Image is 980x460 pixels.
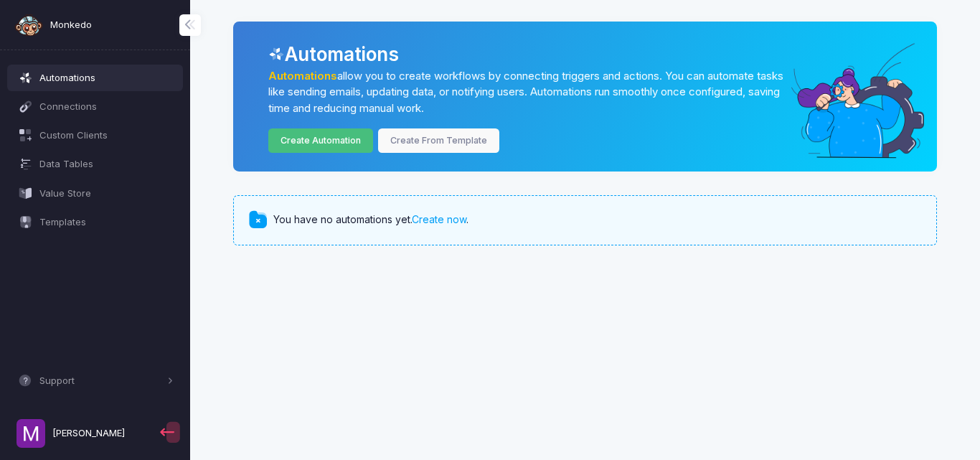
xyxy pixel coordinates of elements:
[17,419,45,448] img: profile
[39,71,174,85] span: Automations
[39,187,174,201] span: Value Store
[412,213,466,225] a: Create now
[268,70,337,83] a: Automations
[39,157,174,172] span: Data Tables
[378,128,500,154] a: Create From Template
[39,374,164,388] span: Support
[7,180,184,206] a: Value Store
[268,40,916,68] div: Automations
[7,151,184,177] a: Data Tables
[7,65,184,90] a: Automations
[7,368,184,394] button: Support
[39,215,174,230] span: Templates
[7,123,184,149] a: Custom Clients
[268,128,374,154] a: Create Automation
[7,413,157,454] a: [PERSON_NAME]
[273,212,468,227] span: You have no automations yet. .
[50,18,92,32] span: Monkedo
[7,209,184,235] a: Templates
[14,11,43,39] img: monkedo-logo-dark.png
[39,100,174,114] span: Connections
[39,128,174,143] span: Custom Clients
[14,11,92,39] a: Monkedo
[7,93,184,119] a: Connections
[268,68,787,116] p: allow you to create workflows by connecting triggers and actions. You can automate tasks like sen...
[52,426,125,441] span: [PERSON_NAME]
